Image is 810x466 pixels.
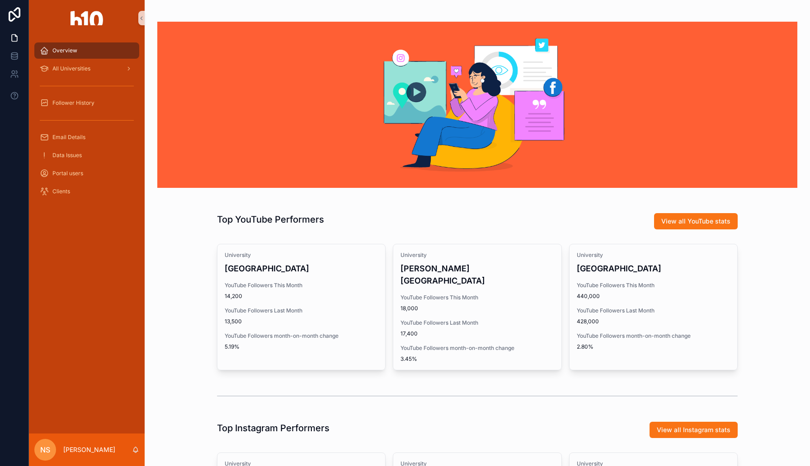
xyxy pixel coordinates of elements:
[661,217,730,226] span: View all YouTube stats
[34,95,139,111] a: Follower History
[569,244,738,370] a: University[GEOGRAPHIC_DATA]YouTube Followers This Month440,000YouTube Followers Last Month428,000...
[577,343,730,350] span: 2.80%
[577,332,730,340] span: YouTube Followers month-on-month change
[29,36,145,211] div: scrollable content
[400,345,554,352] span: YouTube Followers month-on-month change
[157,22,797,188] img: 26838-Header.webp
[34,147,139,163] a: Data Issues
[657,425,730,434] span: View all Instagram stats
[225,262,378,275] h4: [GEOGRAPHIC_DATA]
[577,293,730,300] span: 440,000
[71,11,103,25] img: App logo
[654,213,738,229] button: View all YouTube stats
[400,252,554,259] span: University
[217,213,324,226] h1: Top YouTube Performers
[400,305,554,312] span: 18,000
[40,444,50,455] span: NS
[400,330,554,337] span: 17,400
[225,252,378,259] span: University
[400,262,554,287] h4: [PERSON_NAME][GEOGRAPHIC_DATA]
[577,318,730,325] span: 428,000
[52,188,70,195] span: Clients
[63,445,115,454] p: [PERSON_NAME]
[34,61,139,77] a: All Universities
[217,244,386,370] a: University[GEOGRAPHIC_DATA]YouTube Followers This Month14,200YouTube Followers Last Month13,500Yo...
[225,343,378,350] span: 5.19%
[225,318,378,325] span: 13,500
[225,332,378,340] span: YouTube Followers month-on-month change
[52,152,82,159] span: Data Issues
[34,42,139,59] a: Overview
[225,282,378,289] span: YouTube Followers This Month
[52,134,85,141] span: Email Details
[34,183,139,200] a: Clients
[52,47,77,54] span: Overview
[393,244,561,370] a: University[PERSON_NAME][GEOGRAPHIC_DATA]YouTube Followers This Month18,000YouTube Followers Last ...
[225,293,378,300] span: 14,200
[400,319,554,326] span: YouTube Followers Last Month
[577,282,730,289] span: YouTube Followers This Month
[52,170,83,177] span: Portal users
[577,252,730,259] span: University
[34,165,139,182] a: Portal users
[400,355,554,363] span: 3.45%
[400,294,554,301] span: YouTube Followers This Month
[650,422,738,438] button: View all Instagram stats
[577,262,730,275] h4: [GEOGRAPHIC_DATA]
[34,129,139,145] a: Email Details
[52,99,94,107] span: Follower History
[225,307,378,314] span: YouTube Followers Last Month
[577,307,730,314] span: YouTube Followers Last Month
[217,422,330,434] h1: Top Instagram Performers
[52,65,90,72] span: All Universities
